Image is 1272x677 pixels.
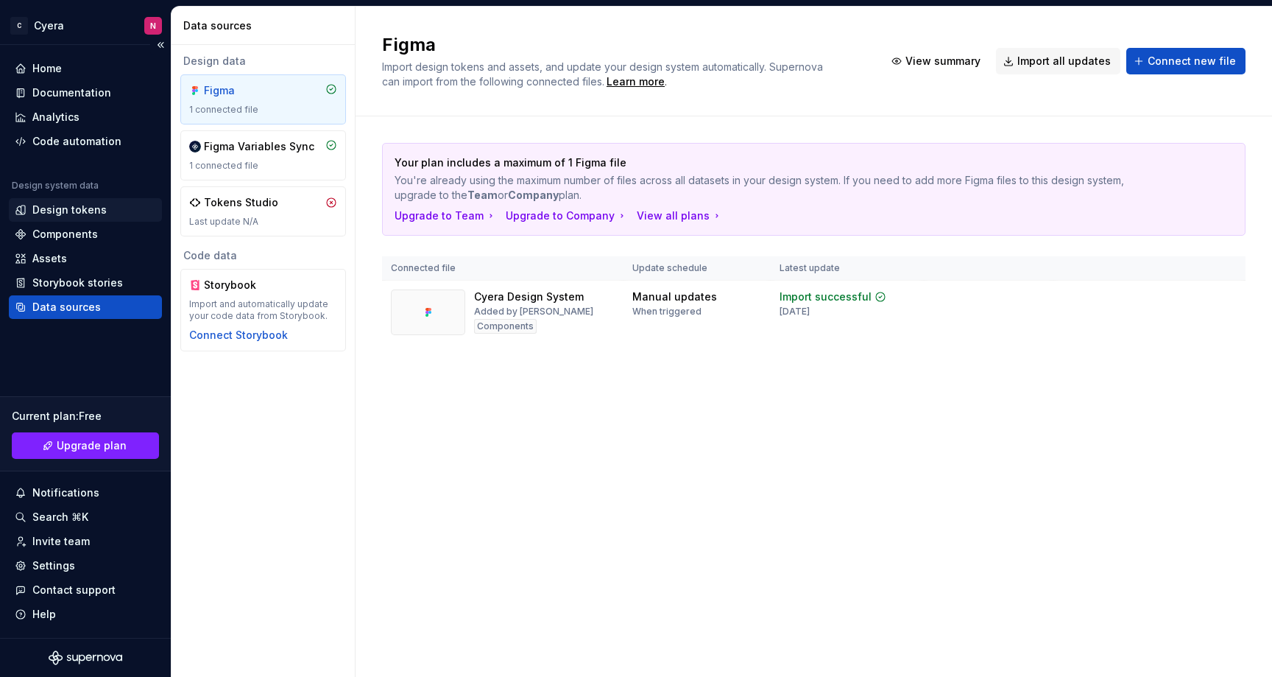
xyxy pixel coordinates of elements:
[180,269,346,351] a: StorybookImport and automatically update your code data from Storybook.Connect Storybook
[474,319,537,334] div: Components
[780,306,810,318] div: [DATE]
[1126,48,1245,74] button: Connect new file
[180,74,346,124] a: Figma1 connected file
[9,198,162,222] a: Design tokens
[9,105,162,129] a: Analytics
[32,134,121,149] div: Code automation
[32,110,79,124] div: Analytics
[884,48,990,74] button: View summary
[905,54,981,69] span: View summary
[9,603,162,626] button: Help
[395,173,1130,203] p: You're already using the maximum number of files across all datasets in your design system. If yo...
[9,81,162,105] a: Documentation
[32,85,111,100] div: Documentation
[9,271,162,295] a: Storybook stories
[34,18,64,33] div: Cyera
[9,481,162,505] button: Notifications
[189,298,337,322] div: Import and automatically update your code data from Storybook.
[632,306,702,318] div: When triggered
[508,189,559,201] b: Company
[189,216,337,228] div: Last update N/A
[474,290,584,304] div: Cyera Design System
[632,290,717,304] div: Manual updates
[189,328,288,343] button: Connect Storybook
[32,485,99,500] div: Notifications
[150,20,156,32] div: N
[32,510,88,525] div: Search ⌘K
[382,256,623,281] th: Connected file
[32,583,116,597] div: Contact support
[467,189,498,201] b: Team
[382,60,826,88] span: Import design tokens and assets, and update your design system automatically. Supernova can impor...
[180,130,346,180] a: Figma Variables Sync1 connected file
[1148,54,1236,69] span: Connect new file
[604,77,667,88] span: .
[32,534,90,549] div: Invite team
[395,208,497,223] button: Upgrade to Team
[32,251,67,266] div: Assets
[32,276,123,290] div: Storybook stories
[382,33,866,57] h2: Figma
[49,650,122,665] svg: Supernova Logo
[9,578,162,602] button: Contact support
[32,607,56,622] div: Help
[32,61,62,76] div: Home
[9,505,162,529] button: Search ⌘K
[607,74,665,89] a: Learn more
[996,48,1120,74] button: Import all updates
[204,83,275,98] div: Figma
[204,195,278,210] div: Tokens Studio
[9,57,162,80] a: Home
[771,256,924,281] th: Latest update
[180,248,346,263] div: Code data
[1017,54,1111,69] span: Import all updates
[780,290,872,304] div: Import successful
[9,247,162,270] a: Assets
[12,180,99,192] div: Design system data
[3,10,168,41] button: CCyeraN
[637,208,723,223] button: View all plans
[32,300,101,315] div: Data sources
[180,54,346,69] div: Design data
[150,35,171,55] button: Collapse sidebar
[32,227,98,242] div: Components
[57,438,127,453] span: Upgrade plan
[32,203,107,217] div: Design tokens
[623,256,771,281] th: Update schedule
[12,432,159,459] a: Upgrade plan
[189,160,337,172] div: 1 connected file
[9,554,162,578] a: Settings
[9,130,162,153] a: Code automation
[506,208,628,223] button: Upgrade to Company
[12,409,159,424] div: Current plan : Free
[10,17,28,35] div: C
[9,295,162,319] a: Data sources
[183,18,349,33] div: Data sources
[32,558,75,573] div: Settings
[189,104,337,116] div: 1 connected file
[204,278,275,292] div: Storybook
[395,155,1130,170] p: Your plan includes a maximum of 1 Figma file
[180,186,346,236] a: Tokens StudioLast update N/A
[9,222,162,246] a: Components
[204,139,314,154] div: Figma Variables Sync
[474,306,593,318] div: Added by [PERSON_NAME]
[9,530,162,553] a: Invite team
